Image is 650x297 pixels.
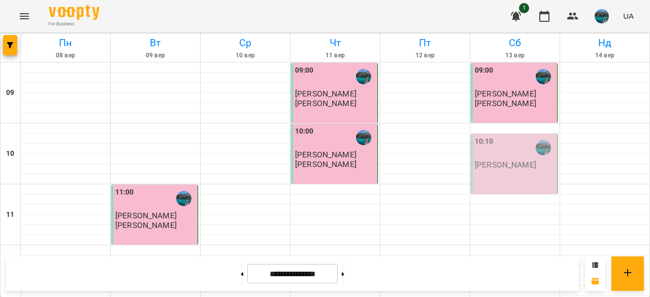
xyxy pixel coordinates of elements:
[292,51,378,60] h6: 11 вер
[295,160,356,169] p: [PERSON_NAME]
[295,99,356,108] p: [PERSON_NAME]
[562,35,648,51] h6: Нд
[176,191,191,206] img: Войтович Аріна
[619,7,638,25] button: UA
[115,211,177,220] span: [PERSON_NAME]
[49,21,100,27] span: For Business
[536,69,551,84] img: Войтович Аріна
[475,136,494,147] label: 10:10
[623,11,634,21] span: UA
[295,89,356,98] span: [PERSON_NAME]
[292,35,378,51] h6: Чт
[6,209,14,220] h6: 11
[475,160,536,169] p: [PERSON_NAME]
[472,35,558,51] h6: Сб
[536,140,551,155] img: Войтович Аріна
[595,9,609,23] img: 60415085415ff60041987987a0d20803.jpg
[382,51,468,60] h6: 12 вер
[295,126,314,137] label: 10:00
[49,5,100,20] img: Voopty Logo
[6,87,14,98] h6: 09
[112,51,199,60] h6: 09 вер
[112,35,199,51] h6: Вт
[356,69,371,84] img: Войтович Аріна
[6,148,14,159] h6: 10
[22,35,109,51] h6: Пн
[475,99,536,108] p: [PERSON_NAME]
[115,187,134,198] label: 11:00
[356,130,371,145] img: Войтович Аріна
[12,4,37,28] button: Menu
[562,51,648,60] h6: 14 вер
[295,150,356,159] span: [PERSON_NAME]
[22,51,109,60] h6: 08 вер
[472,51,558,60] h6: 13 вер
[202,35,288,51] h6: Ср
[115,221,177,229] p: [PERSON_NAME]
[382,35,468,51] h6: Пт
[295,65,314,76] label: 09:00
[475,65,494,76] label: 09:00
[202,51,288,60] h6: 10 вер
[519,3,529,13] span: 1
[475,89,536,98] span: [PERSON_NAME]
